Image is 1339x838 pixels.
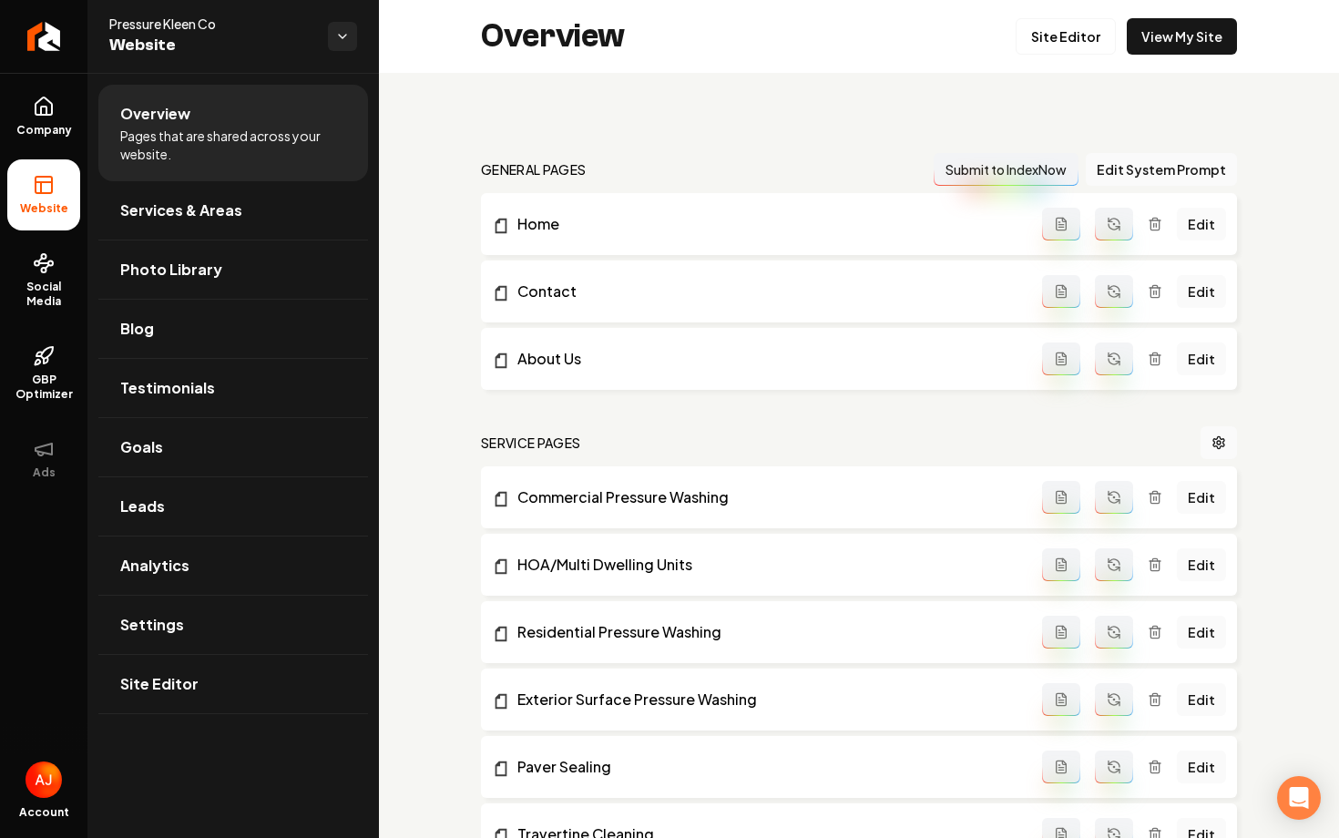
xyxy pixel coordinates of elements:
a: Analytics [98,537,368,595]
a: Edit [1177,548,1226,581]
span: Testimonials [120,377,215,399]
a: Goals [98,418,368,476]
button: Edit System Prompt [1086,153,1237,186]
a: Edit [1177,616,1226,649]
a: Contact [492,281,1042,302]
span: Site Editor [120,673,199,695]
button: Add admin page prompt [1042,208,1080,240]
img: Austin Jellison [26,761,62,798]
span: Overview [120,103,190,125]
a: Commercial Pressure Washing [492,486,1042,508]
span: Photo Library [120,259,222,281]
h2: Overview [481,18,625,55]
a: Leads [98,477,368,536]
a: Edit [1177,751,1226,783]
button: Add admin page prompt [1042,683,1080,716]
span: Analytics [120,555,189,577]
div: Open Intercom Messenger [1277,776,1321,820]
a: Site Editor [98,655,368,713]
a: Edit [1177,275,1226,308]
button: Add admin page prompt [1042,548,1080,581]
a: Testimonials [98,359,368,417]
span: Goals [120,436,163,458]
span: Company [9,123,79,138]
a: Residential Pressure Washing [492,621,1042,643]
h2: Service Pages [481,434,581,452]
button: Open user button [26,761,62,798]
a: Services & Areas [98,181,368,240]
span: Pressure Kleen Co [109,15,313,33]
button: Add admin page prompt [1042,751,1080,783]
span: Services & Areas [120,199,242,221]
a: Paver Sealing [492,756,1042,778]
a: GBP Optimizer [7,331,80,416]
a: Edit [1177,481,1226,514]
a: Company [7,81,80,152]
span: GBP Optimizer [7,373,80,402]
button: Add admin page prompt [1042,481,1080,514]
a: Edit [1177,208,1226,240]
img: Rebolt Logo [27,22,61,51]
span: Pages that are shared across your website. [120,127,346,163]
span: Blog [120,318,154,340]
a: Blog [98,300,368,358]
button: Ads [7,424,80,495]
span: Social Media [7,280,80,309]
a: View My Site [1127,18,1237,55]
a: HOA/Multi Dwelling Units [492,554,1042,576]
a: Settings [98,596,368,654]
a: Site Editor [1016,18,1116,55]
button: Add admin page prompt [1042,275,1080,308]
span: Settings [120,614,184,636]
a: Edit [1177,342,1226,375]
h2: general pages [481,160,587,179]
span: Account [19,805,69,820]
a: Social Media [7,238,80,323]
span: Ads [26,465,63,480]
span: Website [109,33,313,58]
span: Website [13,201,76,216]
a: Home [492,213,1042,235]
a: Exterior Surface Pressure Washing [492,689,1042,710]
button: Submit to IndexNow [934,153,1078,186]
a: Edit [1177,683,1226,716]
a: About Us [492,348,1042,370]
a: Photo Library [98,240,368,299]
button: Add admin page prompt [1042,616,1080,649]
button: Add admin page prompt [1042,342,1080,375]
span: Leads [120,496,165,517]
